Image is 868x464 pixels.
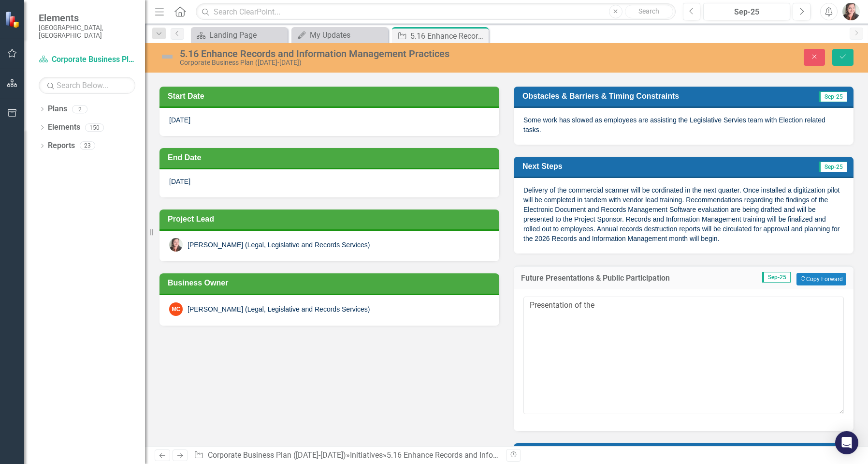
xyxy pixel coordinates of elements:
button: Sep-25 [703,3,790,20]
div: 150 [85,123,104,132]
small: [GEOGRAPHIC_DATA], [GEOGRAPHIC_DATA] [39,24,135,40]
div: Corporate Business Plan ([DATE]-[DATE]) [180,59,548,66]
span: Elements [39,12,135,24]
button: Search [625,5,673,18]
textarea: Presentation of the [523,297,844,414]
h3: Future Presentations & Public Participation [521,274,729,283]
input: Search Below... [39,77,135,94]
div: My Updates [310,29,386,41]
input: Search ClearPoint... [196,3,675,20]
h3: Project Lead [168,214,494,224]
div: 5.16 Enhance Records and Information Management Practices [410,30,486,42]
span: Search [638,7,659,15]
img: ClearPoint Strategy [5,11,22,28]
button: Copy Forward [796,273,846,285]
div: [PERSON_NAME] (Legal, Legislative and Records Services) [188,304,370,314]
div: 2 [72,105,87,113]
div: MC [169,302,183,316]
span: [DATE] [169,178,190,185]
a: My Updates [294,29,386,41]
div: 23 [80,142,95,150]
span: Sep-25 [819,162,847,172]
h3: Obstacles & Barriers & Timing Constraints [522,91,796,101]
a: Elements [48,122,80,133]
h3: Business Owner [168,278,494,287]
img: Jacqueline Gartner [169,238,183,252]
div: » » [194,450,499,461]
span: Sep-25 [762,272,791,283]
h3: End Date [168,153,494,162]
span: [DATE] [169,116,190,124]
div: Landing Page [209,29,285,41]
h3: Start Date [168,91,494,101]
img: Jacqueline Gartner [842,3,860,20]
h3: Next Steps [522,162,710,171]
div: [PERSON_NAME] (Legal, Legislative and Records Services) [188,240,370,250]
div: Open Intercom Messenger [835,431,858,454]
div: 5.16 Enhance Records and Information Management Practices [387,450,600,460]
a: Reports [48,140,75,151]
img: Not Defined [159,49,175,64]
span: Some work has slowed as employees are assisting the Legislative Servies team with Election relate... [523,116,825,134]
a: Corporate Business Plan ([DATE]-[DATE]) [39,54,135,65]
a: Landing Page [193,29,285,41]
a: Corporate Business Plan ([DATE]-[DATE]) [208,450,346,460]
a: Initiatives [350,450,383,460]
span: Sep-25 [819,91,847,102]
a: Plans [48,104,67,115]
span: Delivery of the commercial scanner will be cordinated in the next quarter. Once installed a digit... [523,186,839,242]
div: 5.16 Enhance Records and Information Management Practices [180,48,548,59]
div: Sep-25 [707,6,787,18]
